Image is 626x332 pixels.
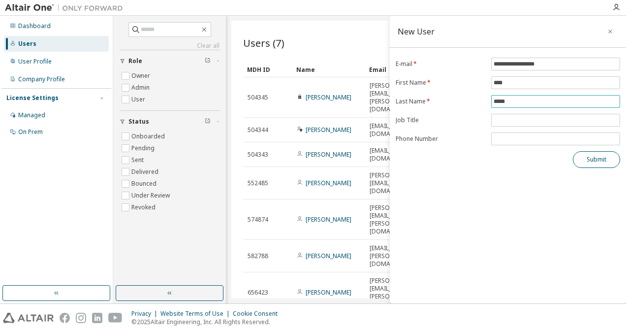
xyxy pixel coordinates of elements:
[76,313,86,323] img: instagram.svg
[248,94,268,101] span: 504345
[370,122,419,138] span: [EMAIL_ADDRESS][DOMAIN_NAME]
[131,154,146,166] label: Sent
[370,171,419,195] span: [PERSON_NAME][EMAIL_ADDRESS][DOMAIN_NAME]
[369,62,410,77] div: Email
[248,289,268,297] span: 656423
[306,126,351,134] a: [PERSON_NAME]
[18,111,45,119] div: Managed
[243,36,284,50] span: Users (7)
[5,3,128,13] img: Altair One
[306,179,351,187] a: [PERSON_NAME]
[306,252,351,260] a: [PERSON_NAME]
[131,318,283,326] p: © 2025 Altair Engineering, Inc. All Rights Reserved.
[131,190,172,201] label: Under Review
[18,22,51,30] div: Dashboard
[3,313,54,323] img: altair_logo.svg
[370,204,419,235] span: [PERSON_NAME][EMAIL_ADDRESS][PERSON_NAME][DOMAIN_NAME]
[205,118,211,126] span: Clear filter
[128,57,142,65] span: Role
[205,57,211,65] span: Clear filter
[131,70,152,82] label: Owner
[396,135,485,143] label: Phone Number
[6,94,59,102] div: License Settings
[131,166,160,178] label: Delivered
[131,178,158,190] label: Bounced
[398,28,435,35] div: New User
[120,42,219,50] a: Clear all
[247,62,288,77] div: MDH ID
[370,277,419,308] span: [PERSON_NAME][EMAIL_ADDRESS][PERSON_NAME][DOMAIN_NAME]
[18,58,52,66] div: User Profile
[131,142,156,154] label: Pending
[248,126,268,134] span: 504344
[396,60,485,68] label: E-mail
[131,201,157,213] label: Revoked
[306,150,351,159] a: [PERSON_NAME]
[370,244,419,268] span: [EMAIL_ADDRESS][PERSON_NAME][DOMAIN_NAME]
[108,313,123,323] img: youtube.svg
[60,313,70,323] img: facebook.svg
[18,128,43,136] div: On Prem
[131,131,167,142] label: Onboarded
[160,310,233,318] div: Website Terms of Use
[128,118,149,126] span: Status
[248,179,268,187] span: 552485
[248,216,268,224] span: 574874
[396,79,485,87] label: First Name
[296,62,361,77] div: Name
[396,98,485,105] label: Last Name
[396,116,485,124] label: Job Title
[18,75,65,83] div: Company Profile
[306,215,351,224] a: [PERSON_NAME]
[131,94,147,105] label: User
[120,111,219,133] button: Status
[248,252,268,260] span: 582788
[573,151,620,168] button: Submit
[131,310,160,318] div: Privacy
[233,310,283,318] div: Cookie Consent
[306,93,351,101] a: [PERSON_NAME]
[248,151,268,159] span: 504343
[306,288,351,297] a: [PERSON_NAME]
[370,147,419,163] span: [EMAIL_ADDRESS][DOMAIN_NAME]
[92,313,102,323] img: linkedin.svg
[120,50,219,72] button: Role
[370,82,419,113] span: [PERSON_NAME][EMAIL_ADDRESS][PERSON_NAME][DOMAIN_NAME]
[131,82,152,94] label: Admin
[18,40,36,48] div: Users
